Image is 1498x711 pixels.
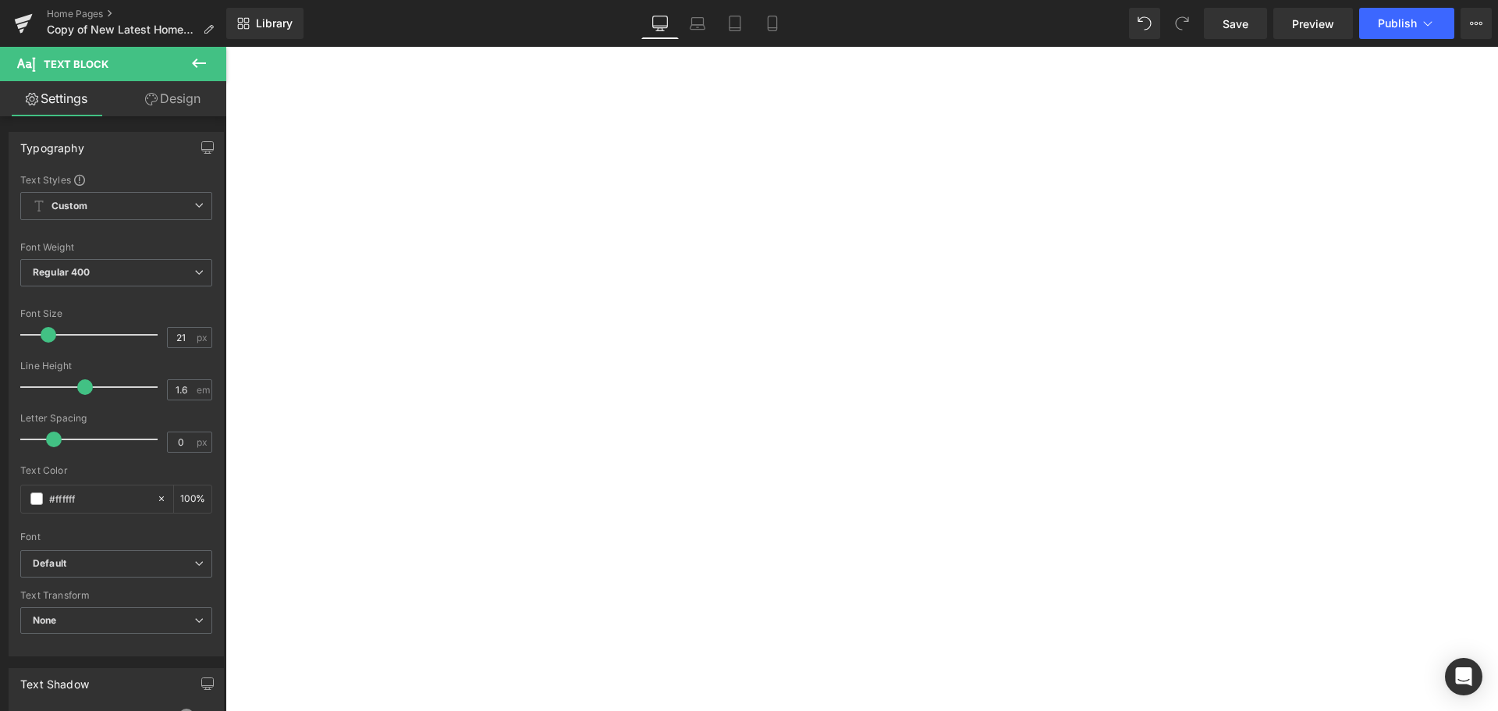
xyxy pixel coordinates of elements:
span: px [197,332,210,343]
a: Tablet [716,8,754,39]
a: Mobile [754,8,791,39]
div: Text Color [20,465,212,476]
div: Open Intercom Messenger [1445,658,1482,695]
div: Font Size [20,308,212,319]
div: Font [20,531,212,542]
button: Redo [1166,8,1198,39]
div: Text Styles [20,173,212,186]
span: Publish [1378,17,1417,30]
span: Library [256,16,293,30]
a: Laptop [679,8,716,39]
input: Color [49,490,149,507]
b: Regular 400 [33,266,91,278]
div: Line Height [20,361,212,371]
b: None [33,614,57,626]
a: Desktop [641,8,679,39]
span: Copy of New Latest Home-Page-BetterMan [47,23,197,36]
div: Text Shadow [20,669,89,691]
a: Preview [1273,8,1353,39]
div: % [174,485,211,513]
a: Home Pages [47,8,226,20]
span: em [197,385,210,395]
a: New Library [226,8,304,39]
span: Text Block [44,58,108,70]
div: Text Transform [20,590,212,601]
button: Undo [1129,8,1160,39]
div: Letter Spacing [20,413,212,424]
span: Preview [1292,16,1334,32]
span: px [197,437,210,447]
i: Default [33,557,66,571]
a: Design [116,81,229,116]
div: Font Weight [20,242,212,253]
span: Save [1223,16,1248,32]
div: Typography [20,133,84,155]
b: Custom [51,200,87,213]
button: More [1461,8,1492,39]
button: Publish [1359,8,1454,39]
